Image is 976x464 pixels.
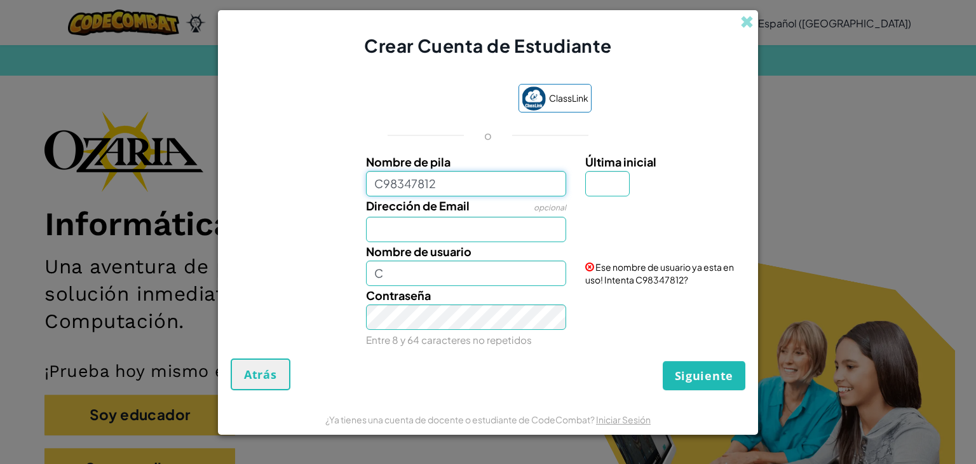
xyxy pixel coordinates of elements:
button: Siguiente [663,361,745,390]
span: Nombre de usuario [366,244,471,259]
small: Entre 8 y 64 caracteres no repetidos [366,334,532,346]
button: Atrás [231,358,290,390]
span: opcional [534,203,566,212]
span: Última inicial [585,154,656,169]
iframe: Botón de Acceder con Google [379,86,512,114]
span: ClassLink [549,89,588,107]
span: ¿Ya tienes una cuenta de docente o estudiante de CodeCombat? [325,414,596,425]
a: Iniciar Sesión [596,414,651,425]
p: o [484,128,492,143]
span: Siguiente [675,368,733,383]
span: Dirección de Email [366,198,470,213]
span: Contraseña [366,288,431,303]
span: Atrás [244,367,277,382]
span: Crear Cuenta de Estudiante [364,34,612,57]
span: Nombre de pila [366,154,451,169]
span: Ese nombre de usuario ya esta en uso! Intenta C98347812? [585,261,734,285]
img: classlink-logo-small.png [522,86,546,111]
